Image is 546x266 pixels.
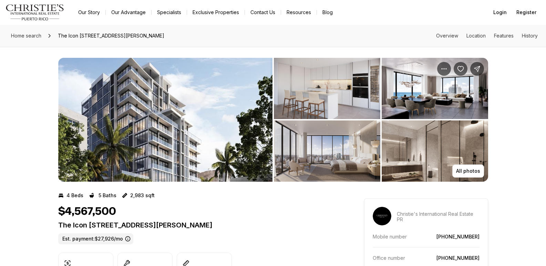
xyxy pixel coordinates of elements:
[281,8,317,17] a: Resources
[89,190,116,201] button: 5 Baths
[454,62,467,76] button: Save Property: The Icon 1120 ASHFORD AVE #1202
[55,30,167,41] span: The Icon [STREET_ADDRESS][PERSON_NAME]
[436,234,480,240] a: [PHONE_NUMBER]
[58,58,272,182] button: View image gallery
[6,4,64,21] img: logo
[99,193,116,198] p: 5 Baths
[493,10,507,15] span: Login
[66,193,83,198] p: 4 Beds
[470,62,484,76] button: Share Property: The Icon 1120 ASHFORD AVE #1202
[397,211,480,222] p: Christie's International Real Estate PR
[152,8,187,17] a: Specialists
[58,233,133,244] label: Est. payment: $27,926/mo
[516,10,536,15] span: Register
[11,33,41,39] span: Home search
[494,33,514,39] a: Skip to: Features
[58,205,116,218] h1: $4,567,500
[382,120,488,182] button: View image gallery
[130,193,155,198] p: 2,983 sqft
[437,62,451,76] button: Property options
[466,33,486,39] a: Skip to: Location
[8,30,44,41] a: Home search
[436,255,480,261] a: [PHONE_NUMBER]
[245,8,281,17] button: Contact Us
[274,58,488,182] li: 2 of 4
[58,58,272,182] li: 1 of 4
[512,6,540,19] button: Register
[373,234,407,240] p: Mobile number
[317,8,338,17] a: Blog
[489,6,511,19] button: Login
[456,168,480,174] p: All photos
[522,33,538,39] a: Skip to: History
[382,58,488,119] button: View image gallery
[452,164,484,178] button: All photos
[274,120,380,182] button: View image gallery
[187,8,245,17] a: Exclusive Properties
[373,255,405,261] p: Office number
[58,221,339,229] p: The Icon [STREET_ADDRESS][PERSON_NAME]
[58,58,488,182] div: Listing Photos
[436,33,458,39] a: Skip to: Overview
[436,33,538,39] nav: Page section menu
[73,8,105,17] a: Our Story
[106,8,151,17] a: Our Advantage
[274,58,380,119] button: View image gallery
